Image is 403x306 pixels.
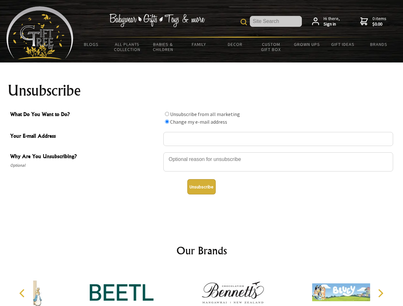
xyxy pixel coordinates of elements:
button: Previous [16,286,30,300]
span: What Do You Want to Do? [10,110,160,120]
input: What Do You Want to Do? [165,112,169,116]
span: Optional [10,162,160,169]
strong: Sign in [324,21,340,27]
textarea: Why Are You Unsubscribing? [163,152,393,171]
strong: $0.00 [372,21,386,27]
label: Unsubscribe from all marketing [170,111,240,117]
span: 0 items [372,16,386,27]
span: Why Are You Unsubscribing? [10,152,160,162]
span: Hi there, [324,16,340,27]
a: All Plants Collection [109,38,146,56]
a: Hi there,Sign in [312,16,340,27]
img: Babyware - Gifts - Toys and more... [6,6,73,59]
label: Change my e-mail address [170,119,227,125]
input: Site Search [250,16,302,27]
a: 0 items$0.00 [360,16,386,27]
a: Decor [217,38,253,51]
a: Gift Ideas [325,38,361,51]
button: Next [373,286,387,300]
a: Custom Gift Box [253,38,289,56]
input: Your E-mail Address [163,132,393,146]
h2: Our Brands [13,243,391,258]
button: Unsubscribe [187,179,216,194]
img: product search [241,19,247,25]
img: Babywear - Gifts - Toys & more [109,14,205,27]
span: Your E-mail Address [10,132,160,141]
h1: Unsubscribe [8,83,396,98]
a: Brands [361,38,397,51]
input: What Do You Want to Do? [165,120,169,124]
a: Babies & Children [145,38,181,56]
a: BLOGS [73,38,109,51]
a: Family [181,38,217,51]
a: Grown Ups [289,38,325,51]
